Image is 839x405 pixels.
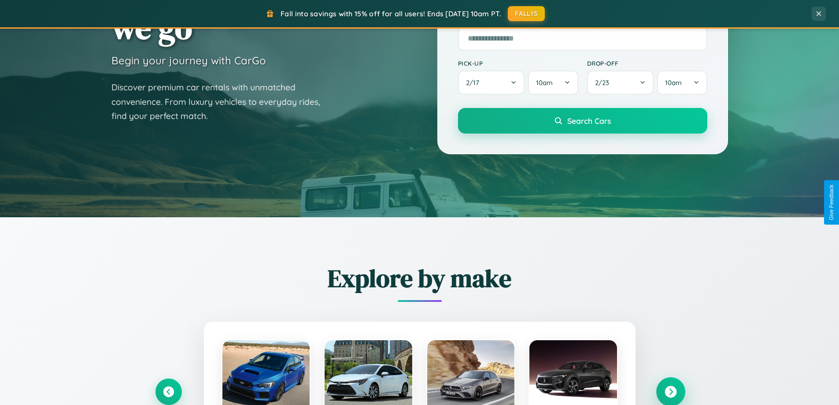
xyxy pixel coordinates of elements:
button: 2/17 [458,71,525,95]
span: Search Cars [567,116,611,126]
span: 2 / 17 [466,78,484,87]
p: Discover premium car rentals with unmatched convenience. From luxury vehicles to everyday rides, ... [111,80,332,123]
div: Give Feedback [828,185,835,220]
label: Pick-up [458,59,578,67]
button: 10am [528,71,578,95]
span: 2 / 23 [595,78,614,87]
button: 10am [657,71,707,95]
button: 2/23 [587,71,654,95]
h2: Explore by make [155,261,684,295]
span: 10am [536,78,553,87]
span: 10am [665,78,682,87]
span: Fall into savings with 15% off for all users! Ends [DATE] 10am PT. [281,9,501,18]
h3: Begin your journey with CarGo [111,54,266,67]
label: Drop-off [587,59,707,67]
button: FALL15 [508,6,545,21]
button: Search Cars [458,108,707,134]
